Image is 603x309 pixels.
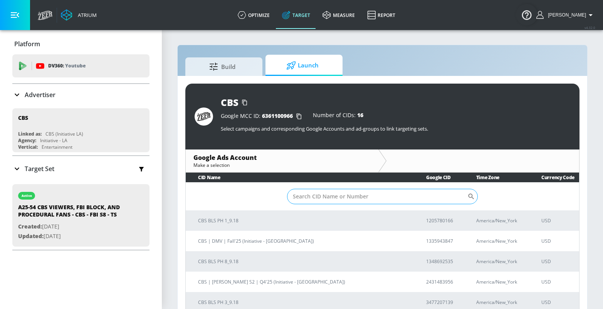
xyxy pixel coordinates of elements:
span: Updated: [18,232,44,240]
p: Platform [14,40,40,48]
span: Build [193,57,252,76]
th: Google CID [414,173,464,182]
p: America/New_York [476,298,523,306]
div: CBSLinked as:CBS (Initiative LA)Agency:Initiative - LAVertical:Entertainment [12,108,149,152]
div: Atrium [75,12,97,18]
div: CBS [221,96,239,109]
span: 6361100966 [262,112,293,119]
div: Advertiser [12,84,149,106]
p: USD [541,237,573,245]
p: CBS BLS PH 8_9.18 [198,257,408,265]
p: 1335943847 [426,237,458,245]
button: Open Resource Center [516,4,537,25]
p: [DATE] [18,222,126,232]
p: 1205780166 [426,217,458,225]
div: CBS [18,114,28,121]
div: Search CID Name or Number [287,189,478,204]
a: Atrium [61,9,97,21]
div: activeA25-54 CBS VIEWERS, FBI BLOCK, AND PROCEDURAL FANS - CBS - FBI S8 - TSCreated:[DATE]Updated... [12,184,149,247]
div: Agency: [18,137,36,144]
div: Google Ads AccountMake a selection [186,149,378,172]
p: USD [541,278,573,286]
div: Initiative - LA [40,137,67,144]
p: 3477207139 [426,298,458,306]
div: Entertainment [42,144,72,150]
a: Target [276,1,316,29]
button: [PERSON_NAME] [536,10,595,20]
div: Target Set [12,156,149,181]
div: Make a selection [193,162,371,168]
p: Target Set [25,165,54,173]
p: America/New_York [476,257,523,265]
div: Platform [12,33,149,55]
div: A25-54 CBS VIEWERS, FBI BLOCK, AND PROCEDURAL FANS - CBS - FBI S8 - TS [18,203,126,222]
p: USD [541,257,573,265]
p: America/New_York [476,217,523,225]
div: Google MCC ID: [221,113,305,120]
a: optimize [232,1,276,29]
div: active [22,194,32,198]
span: login as: maria.guzman@zefr.com [545,12,586,18]
div: Linked as: [18,131,42,137]
p: USD [541,217,573,225]
div: Google Ads Account [193,153,371,162]
a: Report [361,1,401,29]
p: DV360: [48,62,86,70]
p: USD [541,298,573,306]
div: Number of CIDs: [313,113,363,120]
p: America/New_York [476,278,523,286]
p: CBS BLS PH 3_9.18 [198,298,408,306]
p: CBS | [PERSON_NAME] S2 | Q4'25 (Initiative - [GEOGRAPHIC_DATA]) [198,278,408,286]
p: [DATE] [18,232,126,241]
a: measure [316,1,361,29]
p: Youtube [65,62,86,70]
span: Created: [18,223,42,230]
p: CBS | DMV | Fall'25 (Initiative - [GEOGRAPHIC_DATA]) [198,237,408,245]
span: Launch [273,56,332,75]
div: Vertical: [18,144,38,150]
span: 16 [357,111,363,119]
p: America/New_York [476,237,523,245]
th: Time Zone [464,173,529,182]
p: 1348692535 [426,257,458,265]
p: CBS BLS PH 1_9.18 [198,217,408,225]
p: 2431483956 [426,278,458,286]
th: Currency Code [529,173,579,182]
p: Select campaigns and corresponding Google Accounts and ad-groups to link targeting sets. [221,125,570,132]
th: CID Name [186,173,414,182]
span: v 4.32.0 [585,25,595,30]
div: DV360: Youtube [12,54,149,77]
input: Search CID Name or Number [287,189,467,204]
div: CBS (Initiative LA) [45,131,83,137]
p: Advertiser [25,91,55,99]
